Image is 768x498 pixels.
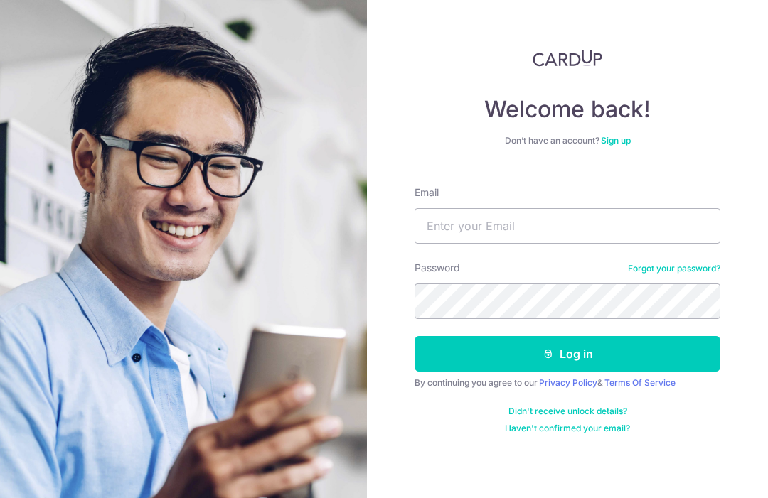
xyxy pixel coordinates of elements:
[508,406,627,417] a: Didn't receive unlock details?
[505,423,630,434] a: Haven't confirmed your email?
[415,135,720,146] div: Don’t have an account?
[539,377,597,388] a: Privacy Policy
[533,50,602,67] img: CardUp Logo
[415,185,439,200] label: Email
[601,135,631,146] a: Sign up
[415,95,720,124] h4: Welcome back!
[415,377,720,389] div: By continuing you agree to our &
[415,208,720,244] input: Enter your Email
[628,263,720,274] a: Forgot your password?
[415,261,460,275] label: Password
[604,377,676,388] a: Terms Of Service
[415,336,720,372] button: Log in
